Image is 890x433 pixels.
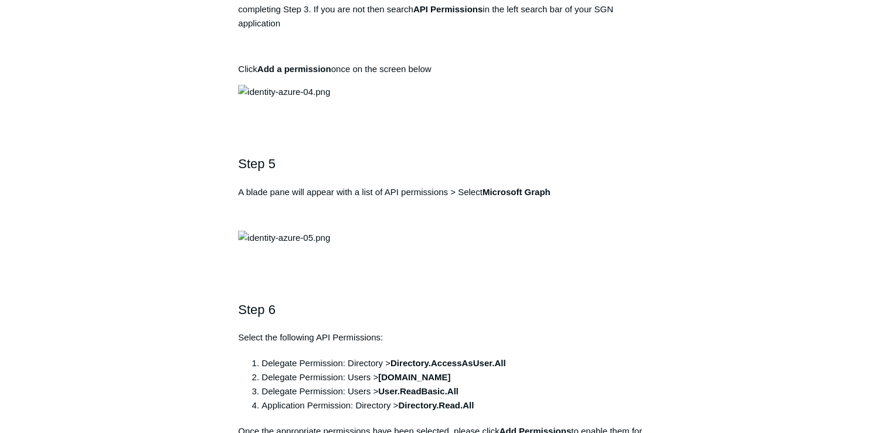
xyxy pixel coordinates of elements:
strong: Add a permission [257,64,331,74]
p: Click once on the screen below [238,62,652,76]
strong: Directory.AccessAsUser.All [390,358,506,368]
li: Delegate Permission: Directory > [261,356,652,370]
strong: API Permissions [413,4,483,14]
p: Select the following API Permissions: [238,330,652,345]
p: A blade pane will appear with a list of API permissions > Select [238,185,652,199]
strong: Directory.Read.All [398,400,474,410]
img: identity-azure-04.png [238,85,330,99]
strong: User.ReadBasic.All [378,386,458,396]
li: Delegate Permission: Users > [261,370,652,384]
li: Application Permission: Directory > [261,398,652,412]
h2: Step 5 [238,154,652,174]
img: identity-azure-05.png [238,231,330,245]
li: Delegate Permission: Users > [261,384,652,398]
strong: Microsoft Graph [483,187,551,197]
strong: [DOMAIN_NAME] [378,372,450,382]
h2: Step 6 [238,299,652,320]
